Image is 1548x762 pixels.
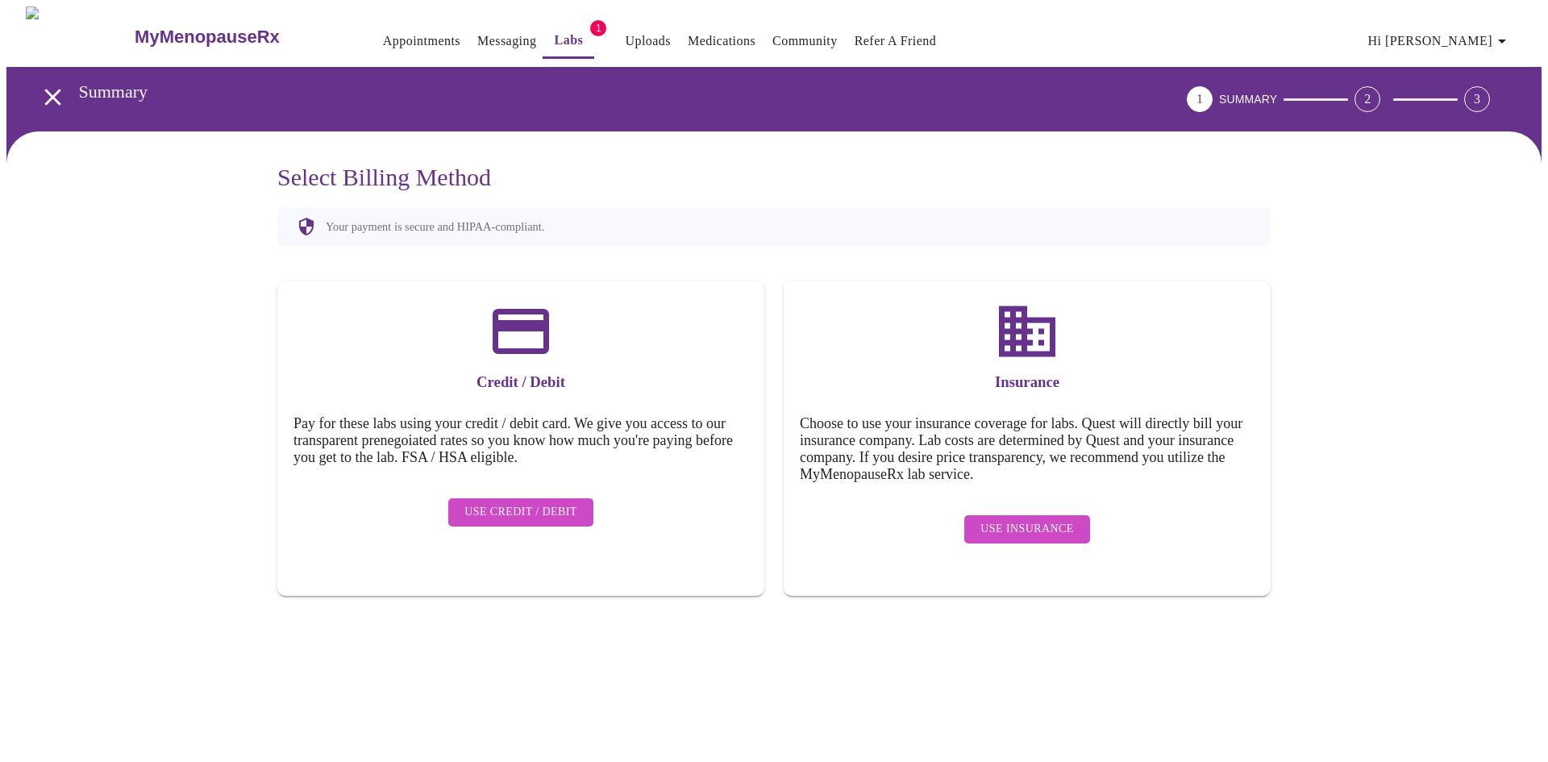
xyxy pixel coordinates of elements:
a: Community [772,30,838,52]
button: Messaging [471,25,543,57]
h5: Pay for these labs using your credit / debit card. We give you access to our transparent prenegoi... [293,415,748,466]
p: Your payment is secure and HIPAA-compliant. [326,220,544,234]
a: Refer a Friend [855,30,937,52]
div: 1 [1187,86,1213,112]
button: Use Credit / Debit [448,498,593,527]
button: Appointments [377,25,467,57]
a: Appointments [383,30,460,52]
div: 3 [1464,86,1490,112]
span: SUMMARY [1219,93,1277,106]
span: 1 [590,20,606,36]
h3: Select Billing Method [277,164,1271,191]
button: Refer a Friend [848,25,943,57]
img: MyMenopauseRx Logo [26,6,133,67]
h3: Insurance [800,373,1255,391]
h3: Credit / Debit [293,373,748,391]
button: Uploads [618,25,677,57]
button: Labs [543,24,594,59]
h3: Summary [79,81,1097,102]
button: Hi [PERSON_NAME] [1362,25,1518,57]
h3: MyMenopauseRx [135,27,280,48]
a: Messaging [477,30,536,52]
button: open drawer [29,73,77,121]
div: 2 [1354,86,1380,112]
span: Hi [PERSON_NAME] [1368,30,1512,52]
span: Use Credit / Debit [464,502,577,523]
a: Medications [688,30,755,52]
button: Community [766,25,844,57]
button: Medications [681,25,762,57]
span: Use Insurance [980,519,1073,539]
a: Uploads [625,30,671,52]
button: Use Insurance [964,515,1089,543]
a: MyMenopauseRx [133,9,344,65]
h5: Choose to use your insurance coverage for labs. Quest will directly bill your insurance company. ... [800,415,1255,483]
a: Labs [555,29,584,52]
